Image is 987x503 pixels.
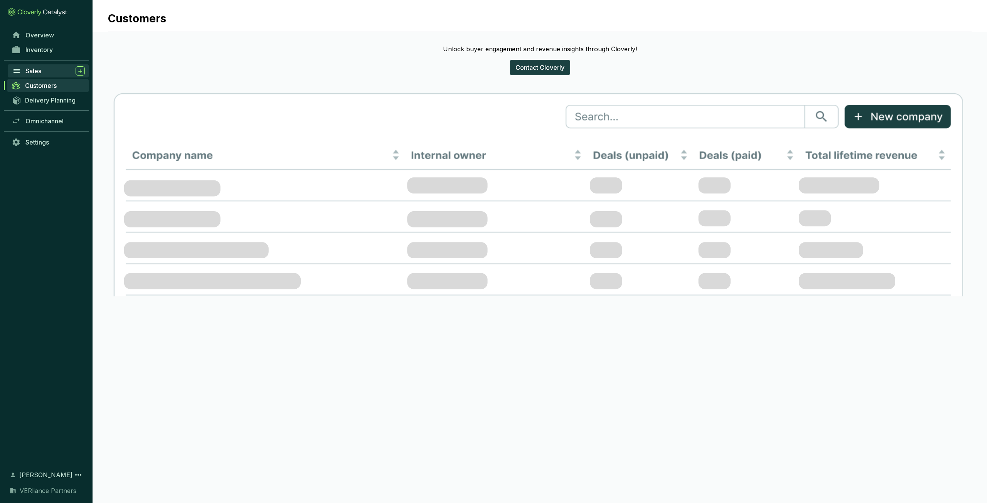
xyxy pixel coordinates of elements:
a: Inventory [8,43,89,56]
a: Sales [8,64,89,77]
span: Omnichannel [25,117,64,125]
a: Customers [7,79,89,92]
img: companies-table [108,87,972,297]
a: Overview [8,29,89,42]
button: Contact Cloverly [510,60,570,75]
a: Omnichannel [8,114,89,128]
span: VERliance Partners [20,486,76,495]
span: Contact Cloverly [515,63,564,72]
a: Delivery Planning [8,94,89,106]
span: Settings [25,138,49,146]
span: Customers [25,82,57,89]
span: Delivery Planning [25,96,76,104]
a: Settings [8,136,89,149]
span: Inventory [25,46,53,54]
span: Overview [25,31,54,39]
span: [PERSON_NAME] [19,470,72,479]
span: Sales [25,67,41,75]
p: Unlock buyer engagement and revenue insights through Cloverly! [108,44,972,54]
h1: Customers [108,12,166,25]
